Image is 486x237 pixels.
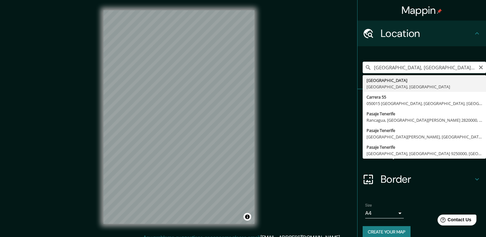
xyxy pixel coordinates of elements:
[367,77,482,83] div: [GEOGRAPHIC_DATA]
[367,144,482,150] div: Pasaje Tenerife
[358,141,486,166] div: Layout
[367,110,482,117] div: Pasaje Tenerife
[478,64,483,70] button: Clear
[367,100,482,107] div: 050015 [GEOGRAPHIC_DATA], [GEOGRAPHIC_DATA], [GEOGRAPHIC_DATA]
[103,10,254,224] canvas: Map
[363,62,486,73] input: Pick your city or area
[358,115,486,141] div: Style
[381,173,473,186] h4: Border
[381,147,473,160] h4: Layout
[365,208,404,218] div: A4
[381,27,473,40] h4: Location
[358,21,486,46] div: Location
[402,4,442,17] h4: Mappin
[437,9,442,14] img: pin-icon.png
[367,94,482,100] div: Carrera 55
[367,150,482,157] div: [GEOGRAPHIC_DATA], [GEOGRAPHIC_DATA] 9250000, [GEOGRAPHIC_DATA]
[358,166,486,192] div: Border
[367,134,482,140] div: [GEOGRAPHIC_DATA][PERSON_NAME], [GEOGRAPHIC_DATA] 9080000, [GEOGRAPHIC_DATA]
[367,127,482,134] div: Pasaje Tenerife
[429,212,479,230] iframe: Help widget launcher
[358,89,486,115] div: Pins
[367,117,482,123] div: Rancagua, [GEOGRAPHIC_DATA][PERSON_NAME] 2820000, [GEOGRAPHIC_DATA]
[365,203,372,208] label: Size
[367,83,482,90] div: [GEOGRAPHIC_DATA], [GEOGRAPHIC_DATA]
[243,213,251,221] button: Toggle attribution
